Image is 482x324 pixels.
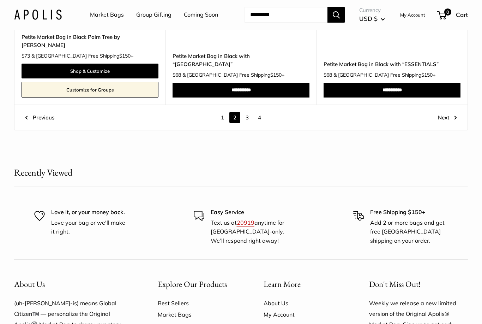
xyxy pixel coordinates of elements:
[333,73,435,78] span: & [GEOGRAPHIC_DATA] Free Shipping +
[421,72,433,78] span: $150
[6,297,76,318] iframe: Sign Up via Text for Offers
[14,278,133,291] button: About Us
[270,72,282,78] span: $150
[254,112,265,123] a: 4
[400,11,425,19] a: My Account
[229,112,240,123] span: 2
[90,10,124,20] a: Market Bags
[456,11,468,18] span: Cart
[158,278,239,291] button: Explore Our Products
[444,8,451,16] span: 0
[14,166,72,180] h2: Recently Viewed
[211,219,289,246] p: Text us at anytime for [GEOGRAPHIC_DATA]-only. We’ll respond right away!
[211,208,289,217] p: Easy Service
[25,112,54,123] a: Previous
[173,52,309,69] a: Petite Market Bag in Black with “[GEOGRAPHIC_DATA]”
[438,9,468,20] a: 0 Cart
[370,208,448,217] p: Free Shipping $150+
[369,278,468,291] p: Don't Miss Out!
[158,279,227,290] span: Explore Our Products
[327,7,345,23] button: Search
[22,53,30,59] span: $73
[264,298,345,309] a: About Us
[359,13,385,24] button: USD $
[31,54,133,59] span: & [GEOGRAPHIC_DATA] Free Shipping +
[264,278,345,291] button: Learn More
[22,64,158,79] a: Shop & Customize
[217,112,228,123] a: 1
[136,10,171,20] a: Group Gifting
[438,112,457,123] a: Next
[264,309,345,320] a: My Account
[324,60,460,69] a: Petite Market Bag in Black with “ESSENTIALS”
[119,53,131,59] span: $150
[22,33,158,50] a: Petite Market Bag in Black Palm Tree by [PERSON_NAME]
[184,10,218,20] a: Coming Soon
[370,219,448,246] p: Add 2 or more bags and get free [GEOGRAPHIC_DATA] shipping on your order.
[14,10,62,20] img: Apolis
[158,298,239,309] a: Best Sellers
[359,15,378,22] span: USD $
[182,73,284,78] span: & [GEOGRAPHIC_DATA] Free Shipping +
[242,112,253,123] a: 3
[359,5,385,15] span: Currency
[237,219,254,226] a: 20919
[51,208,129,217] p: Love it, or your money back.
[324,72,332,78] span: $68
[264,279,301,290] span: Learn More
[51,219,129,237] p: Love your bag or we'll make it right.
[14,279,45,290] span: About Us
[22,82,158,98] a: Customize for Groups
[173,72,181,78] span: $68
[158,309,239,320] a: Market Bags
[245,7,327,23] input: Search...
